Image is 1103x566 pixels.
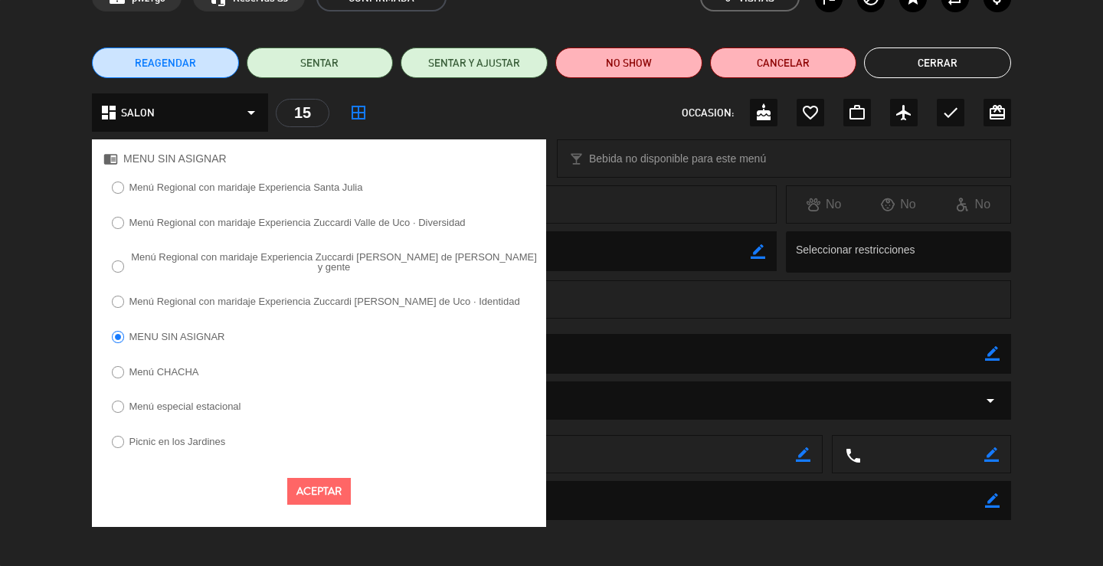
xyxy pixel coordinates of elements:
[751,244,765,259] i: border_color
[985,493,1000,508] i: border_color
[985,346,1000,361] i: border_color
[121,104,155,122] span: SALON
[844,447,861,463] i: local_phone
[129,401,241,411] label: Menú especial estacional
[103,152,118,166] i: chrome_reader_mode
[589,150,766,168] span: Bebida no disponible para este menú
[710,47,857,78] button: Cancelar
[349,103,368,122] i: border_all
[242,103,260,122] i: arrow_drop_down
[864,47,1011,78] button: Cerrar
[682,104,734,122] span: OCCASION:
[129,367,199,377] label: Menú CHACHA
[287,478,351,505] button: Aceptar
[941,103,960,122] i: check
[895,103,913,122] i: airplanemode_active
[801,103,820,122] i: favorite_border
[984,447,999,462] i: border_color
[129,252,539,272] label: Menú Regional con maridaje Experiencia Zuccardi [PERSON_NAME] de [PERSON_NAME] y gente
[276,99,329,127] div: 15
[861,195,935,214] div: No
[787,195,861,214] div: No
[123,150,227,168] span: MENU SIN ASIGNAR
[569,152,584,166] i: local_bar
[129,296,520,306] label: Menú Regional con maridaje Experiencia Zuccardi [PERSON_NAME] de Uco · Identidad
[988,103,1006,122] i: card_giftcard
[796,447,810,462] i: border_color
[129,437,226,447] label: Picnic en los Jardines
[129,218,466,227] label: Menú Regional con maridaje Experiencia Zuccardi Valle de Uco · Diversidad
[401,47,548,78] button: SENTAR Y AJUSTAR
[92,47,239,78] button: REAGENDAR
[936,195,1010,214] div: No
[848,103,866,122] i: work_outline
[247,47,394,78] button: SENTAR
[129,332,225,342] label: MENU SIN ASIGNAR
[100,103,118,122] i: dashboard
[135,55,196,71] span: REAGENDAR
[129,182,363,192] label: Menú Regional con maridaje Experiencia Santa Julia
[754,103,773,122] i: cake
[555,47,702,78] button: NO SHOW
[981,391,1000,410] i: arrow_drop_down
